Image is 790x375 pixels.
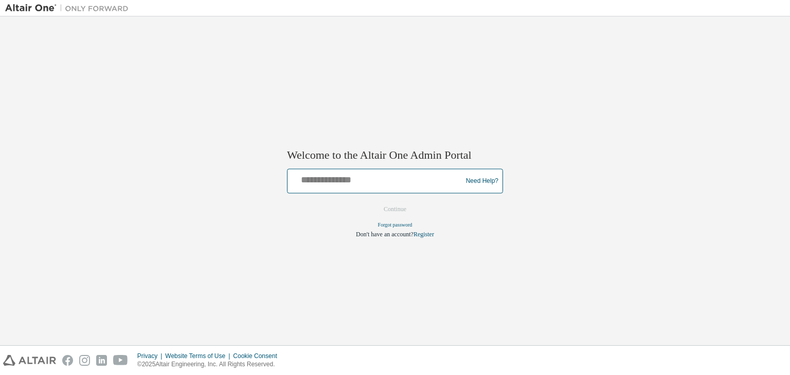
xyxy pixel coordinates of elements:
[3,355,56,366] img: altair_logo.svg
[378,222,412,228] a: Forgot password
[356,231,414,238] span: Don't have an account?
[466,181,498,181] a: Need Help?
[62,355,73,366] img: facebook.svg
[137,360,283,369] p: © 2025 Altair Engineering, Inc. All Rights Reserved.
[79,355,90,366] img: instagram.svg
[287,148,503,162] h2: Welcome to the Altair One Admin Portal
[233,352,283,360] div: Cookie Consent
[137,352,165,360] div: Privacy
[5,3,134,13] img: Altair One
[414,231,434,238] a: Register
[113,355,128,366] img: youtube.svg
[96,355,107,366] img: linkedin.svg
[165,352,233,360] div: Website Terms of Use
